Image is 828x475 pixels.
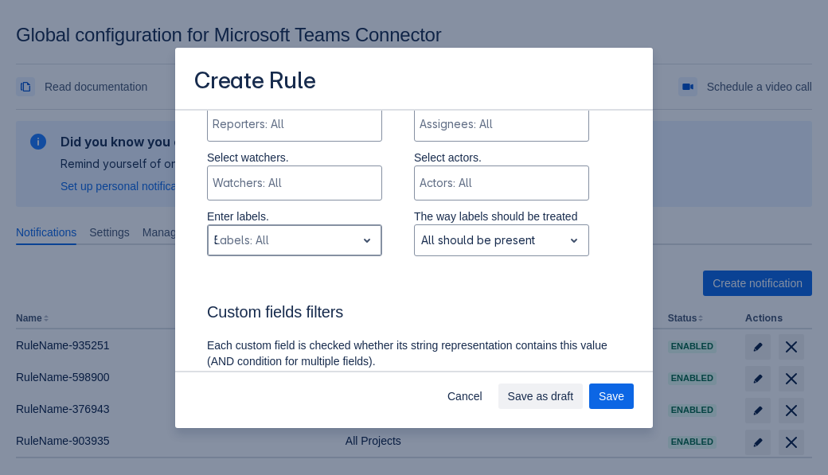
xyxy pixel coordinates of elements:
span: open [564,231,584,250]
div: Scrollable content [175,109,653,372]
h3: Custom fields filters [207,302,621,328]
p: Select watchers. [207,150,382,165]
span: Save as draft [508,384,574,409]
button: Save [589,384,634,409]
button: Save as draft [498,384,584,409]
p: Enter labels. [207,208,382,224]
p: Select actors. [414,150,589,165]
span: Save [599,384,624,409]
button: Cancel [438,384,492,409]
span: Cancel [447,384,482,409]
p: Each custom field is checked whether its string representation contains this value (AND condition... [207,337,621,369]
span: open [357,231,377,250]
h3: Create Rule [194,67,316,98]
p: The way labels should be treated [414,208,589,224]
